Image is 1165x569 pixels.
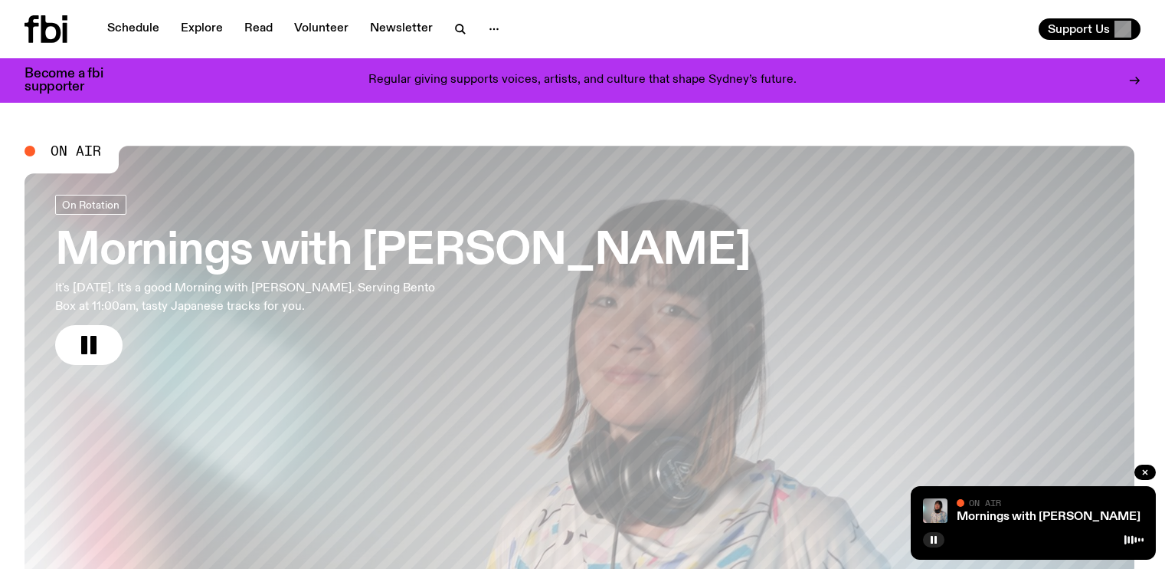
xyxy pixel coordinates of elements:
span: Support Us [1048,22,1110,36]
h3: Become a fbi supporter [25,67,123,94]
img: Kana Frazer is smiling at the camera with her head tilted slightly to her left. She wears big bla... [923,498,947,523]
a: Mornings with [PERSON_NAME]It's [DATE]. It's a good Morning with [PERSON_NAME]. Serving Bento Box... [55,195,751,365]
button: Support Us [1039,18,1140,40]
span: On Rotation [62,199,119,210]
p: Regular giving supports voices, artists, and culture that shape Sydney’s future. [368,74,797,87]
a: Explore [172,18,232,40]
a: Read [235,18,282,40]
p: It's [DATE]. It's a good Morning with [PERSON_NAME]. Serving Bento Box at 11:00am, tasty Japanese... [55,279,447,316]
a: Volunteer [285,18,358,40]
span: On Air [51,144,101,158]
span: On Air [969,498,1001,508]
a: Schedule [98,18,169,40]
h3: Mornings with [PERSON_NAME] [55,230,751,273]
a: Newsletter [361,18,442,40]
a: Mornings with [PERSON_NAME] [957,511,1140,523]
a: On Rotation [55,195,126,215]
